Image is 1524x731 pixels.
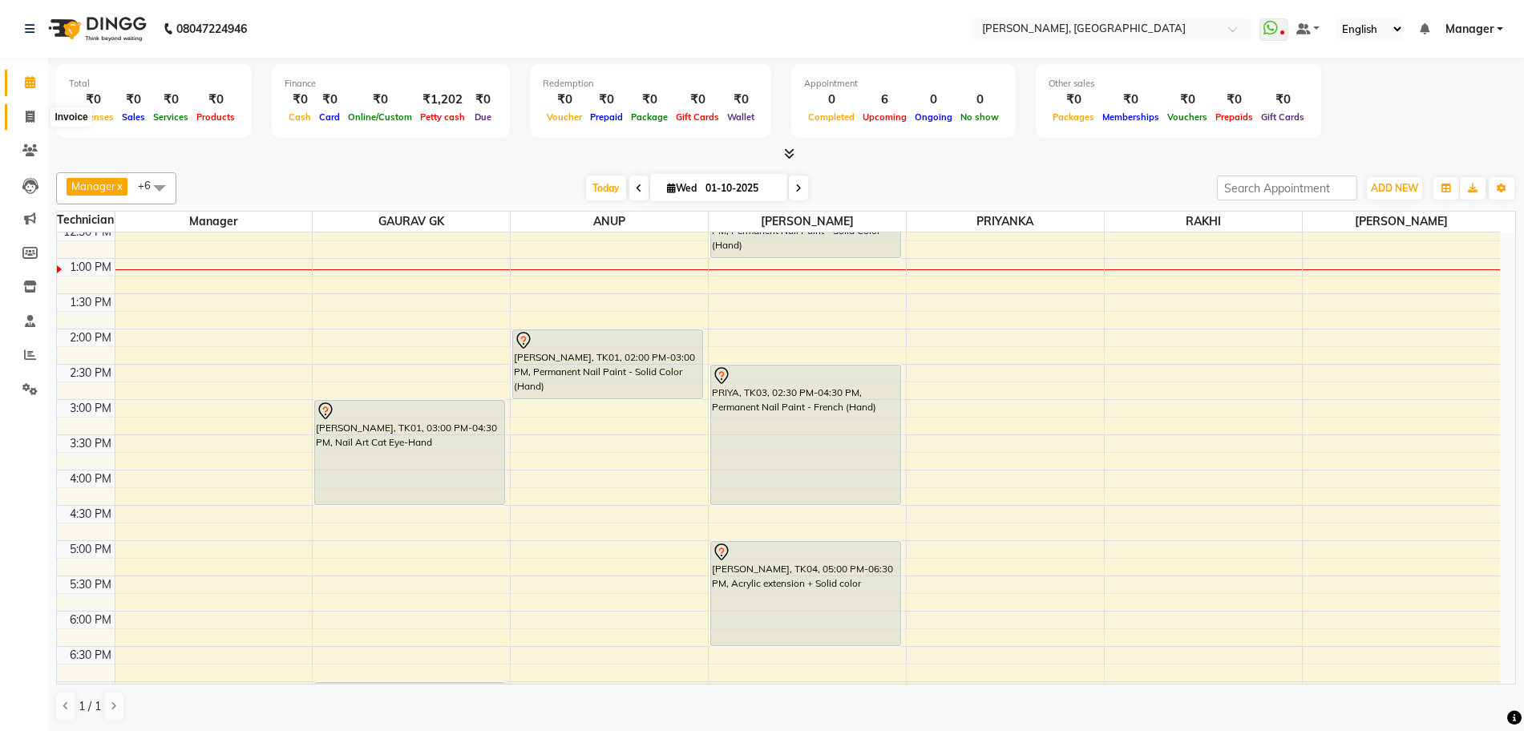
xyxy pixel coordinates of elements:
[543,77,758,91] div: Redemption
[57,212,115,228] div: Technician
[1367,177,1422,200] button: ADD NEW
[41,6,151,51] img: logo
[672,111,723,123] span: Gift Cards
[67,400,115,417] div: 3:00 PM
[67,506,115,523] div: 4:30 PM
[71,180,115,192] span: Manager
[804,91,859,109] div: 0
[67,612,115,628] div: 6:00 PM
[1303,212,1500,232] span: [PERSON_NAME]
[416,111,469,123] span: Petty cash
[285,91,315,109] div: ₹0
[1257,91,1308,109] div: ₹0
[586,176,626,200] span: Today
[416,91,469,109] div: ₹1,202
[67,682,115,699] div: 7:00 PM
[911,91,956,109] div: 0
[69,91,118,109] div: ₹0
[138,179,163,192] span: +6
[115,180,123,192] a: x
[60,224,115,240] div: 12:30 PM
[1049,77,1308,91] div: Other sales
[1098,91,1163,109] div: ₹0
[67,435,115,452] div: 3:30 PM
[1105,212,1302,232] span: RAKHI
[701,176,781,200] input: 2025-10-01
[469,91,497,109] div: ₹0
[285,77,497,91] div: Finance
[344,91,416,109] div: ₹0
[313,212,510,232] span: GAURAV GK
[1163,91,1211,109] div: ₹0
[1257,111,1308,123] span: Gift Cards
[1217,176,1357,200] input: Search Appointment
[285,111,315,123] span: Cash
[192,91,239,109] div: ₹0
[586,91,627,109] div: ₹0
[67,365,115,382] div: 2:30 PM
[627,111,672,123] span: Package
[149,111,192,123] span: Services
[1049,91,1098,109] div: ₹0
[67,541,115,558] div: 5:00 PM
[67,329,115,346] div: 2:00 PM
[67,259,115,276] div: 1:00 PM
[723,111,758,123] span: Wallet
[711,542,900,645] div: [PERSON_NAME], TK04, 05:00 PM-06:30 PM, Acrylic extension + Solid color
[1445,21,1494,38] span: Manager
[663,182,701,194] span: Wed
[956,111,1003,123] span: No show
[859,91,911,109] div: 6
[118,111,149,123] span: Sales
[344,111,416,123] span: Online/Custom
[1049,111,1098,123] span: Packages
[1211,91,1257,109] div: ₹0
[1163,111,1211,123] span: Vouchers
[907,212,1104,232] span: PRIYANKA
[627,91,672,109] div: ₹0
[192,111,239,123] span: Products
[511,212,708,232] span: ANUP
[67,471,115,487] div: 4:00 PM
[723,91,758,109] div: ₹0
[471,111,495,123] span: Due
[176,6,247,51] b: 08047224946
[67,576,115,593] div: 5:30 PM
[315,91,344,109] div: ₹0
[586,111,627,123] span: Prepaid
[315,111,344,123] span: Card
[672,91,723,109] div: ₹0
[115,212,313,232] span: Manager
[67,647,115,664] div: 6:30 PM
[911,111,956,123] span: Ongoing
[859,111,911,123] span: Upcoming
[79,698,101,715] span: 1 / 1
[804,111,859,123] span: Completed
[543,111,586,123] span: Voucher
[956,91,1003,109] div: 0
[709,212,906,232] span: [PERSON_NAME]
[51,107,91,127] div: Invoice
[804,77,1003,91] div: Appointment
[315,401,504,504] div: [PERSON_NAME], TK01, 03:00 PM-04:30 PM, Nail Art Cat Eye-Hand
[69,77,239,91] div: Total
[149,91,192,109] div: ₹0
[118,91,149,109] div: ₹0
[67,294,115,311] div: 1:30 PM
[1371,182,1418,194] span: ADD NEW
[1098,111,1163,123] span: Memberships
[543,91,586,109] div: ₹0
[513,330,702,398] div: [PERSON_NAME], TK01, 02:00 PM-03:00 PM, Permanent Nail Paint - Solid Color (Hand)
[711,365,900,504] div: PRIYA, TK03, 02:30 PM-04:30 PM, Permanent Nail Paint - French (Hand)
[1211,111,1257,123] span: Prepaids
